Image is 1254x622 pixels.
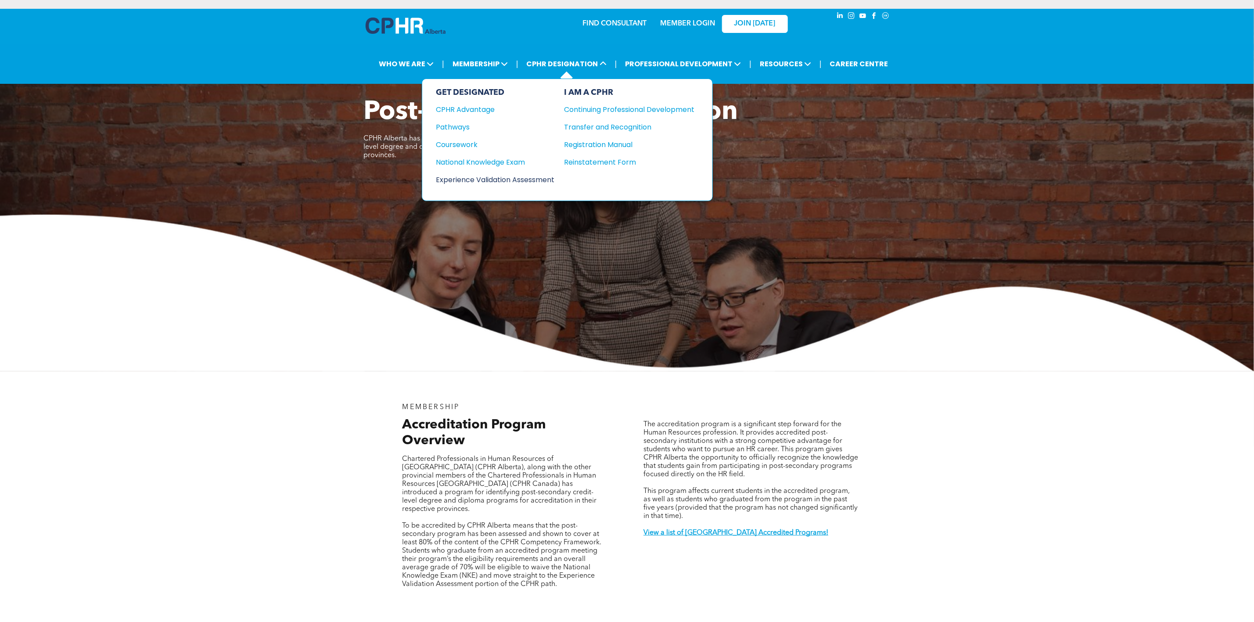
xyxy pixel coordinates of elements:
a: National Knowledge Exam [436,157,555,168]
a: Social network [881,11,891,23]
span: The accreditation program is a significant step forward for the Human Resources profession. It pr... [643,421,858,478]
a: Reinstatement Form [564,157,695,168]
a: linkedin [835,11,845,23]
span: JOIN [DATE] [734,20,776,28]
span: This program affects current students in the accredited program, as well as students who graduate... [643,488,858,520]
a: MEMBER LOGIN [660,20,715,27]
span: MEMBERSHIP [402,404,460,411]
a: Continuing Professional Development [564,104,695,115]
span: Chartered Professionals in Human Resources of [GEOGRAPHIC_DATA] (CPHR Alberta), along with the ot... [402,456,597,513]
div: Pathways [436,122,543,133]
a: CAREER CENTRE [827,56,891,72]
li: | [819,55,822,73]
li: | [749,55,751,73]
div: Reinstatement Form [564,157,682,168]
a: JOIN [DATE] [722,15,788,33]
div: Coursework [436,139,543,150]
span: PROFESSIONAL DEVELOPMENT [622,56,744,72]
div: Registration Manual [564,139,682,150]
a: CPHR Advantage [436,104,555,115]
div: Continuing Professional Development [564,104,682,115]
img: A blue and white logo for cp alberta [366,18,446,34]
span: Accreditation Program Overview [402,418,546,447]
a: facebook [870,11,879,23]
div: Transfer and Recognition [564,122,682,133]
div: Experience Validation Assessment [436,174,543,185]
div: GET DESIGNATED [436,88,555,97]
div: National Knowledge Exam [436,157,543,168]
a: View a list of [GEOGRAPHIC_DATA] Accredited Programs! [643,529,828,536]
div: CPHR Advantage [436,104,543,115]
a: Transfer and Recognition [564,122,695,133]
li: | [442,55,444,73]
span: CPHR DESIGNATION [524,56,609,72]
span: WHO WE ARE [376,56,436,72]
a: Registration Manual [564,139,695,150]
a: instagram [847,11,856,23]
span: MEMBERSHIP [450,56,510,72]
li: | [615,55,617,73]
a: FIND CONSULTANT [583,20,647,27]
span: To be accredited by CPHR Alberta means that the post-secondary program has been assessed and show... [402,522,602,588]
span: RESOURCES [757,56,814,72]
span: CPHR Alberta has introduced a program for identifying post-secondary credit-level degree and dipl... [364,135,614,159]
a: Experience Validation Assessment [436,174,555,185]
span: Post-Secondary Accreditation [364,99,738,126]
a: Pathways [436,122,555,133]
div: I AM A CPHR [564,88,695,97]
a: youtube [858,11,868,23]
a: Coursework [436,139,555,150]
li: | [516,55,518,73]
